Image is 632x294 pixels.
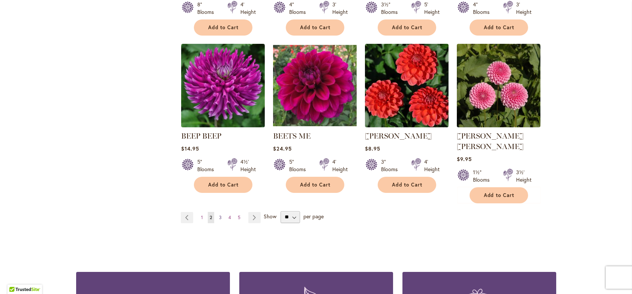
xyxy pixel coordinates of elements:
[424,158,440,173] div: 4' Height
[473,169,494,184] div: 1½" Blooms
[240,158,256,173] div: 4½' Height
[303,213,324,220] span: per page
[516,169,531,184] div: 3½' Height
[286,177,344,193] button: Add to Cart
[201,215,203,220] span: 1
[365,44,449,127] img: BENJAMIN MATTHEW
[210,215,212,220] span: 2
[332,1,348,16] div: 3' Height
[365,145,380,152] span: $8.95
[378,177,436,193] button: Add to Cart
[289,158,310,173] div: 5" Blooms
[197,1,218,16] div: 8" Blooms
[194,19,252,36] button: Add to Cart
[392,182,423,188] span: Add to Cart
[6,267,27,288] iframe: Launch Accessibility Center
[470,19,528,36] button: Add to Cart
[300,24,331,31] span: Add to Cart
[238,215,240,220] span: 5
[264,213,276,220] span: Show
[457,131,524,151] a: [PERSON_NAME] [PERSON_NAME]
[289,1,310,16] div: 4" Blooms
[273,44,357,127] img: BEETS ME
[392,24,423,31] span: Add to Cart
[240,1,256,16] div: 4' Height
[378,19,436,36] button: Add to Cart
[181,145,199,152] span: $14.95
[381,158,402,173] div: 3" Blooms
[236,212,242,223] a: 5
[484,192,515,198] span: Add to Cart
[516,1,531,16] div: 3' Height
[228,215,231,220] span: 4
[457,155,472,163] span: $9.95
[217,212,224,223] a: 3
[273,131,311,140] a: BEETS ME
[181,122,265,129] a: BEEP BEEP
[286,19,344,36] button: Add to Cart
[181,44,265,127] img: BEEP BEEP
[227,212,233,223] a: 4
[273,122,357,129] a: BEETS ME
[219,215,222,220] span: 3
[194,177,252,193] button: Add to Cart
[300,182,331,188] span: Add to Cart
[197,158,218,173] div: 5" Blooms
[424,1,440,16] div: 5' Height
[381,1,402,16] div: 3½" Blooms
[208,182,239,188] span: Add to Cart
[470,187,528,203] button: Add to Cart
[208,24,239,31] span: Add to Cart
[332,158,348,173] div: 4' Height
[484,24,515,31] span: Add to Cart
[181,131,221,140] a: BEEP BEEP
[457,44,540,127] img: BETTY ANNE
[199,212,205,223] a: 1
[273,145,292,152] span: $24.95
[457,122,540,129] a: BETTY ANNE
[365,122,449,129] a: BENJAMIN MATTHEW
[473,1,494,16] div: 4" Blooms
[365,131,432,140] a: [PERSON_NAME]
